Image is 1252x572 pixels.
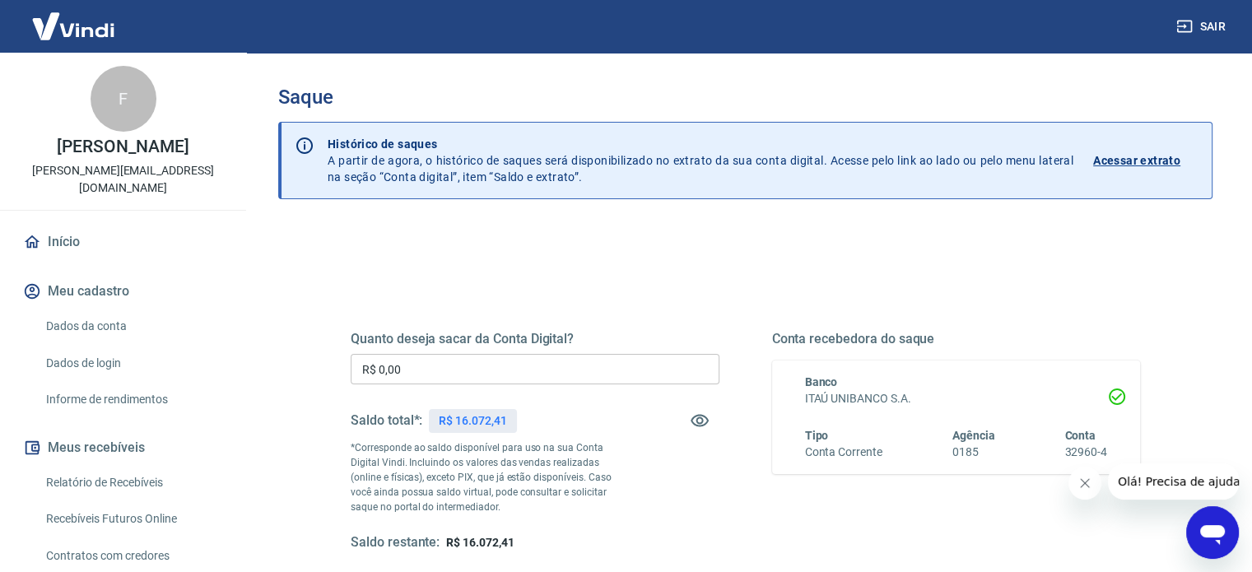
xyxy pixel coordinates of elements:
[40,346,226,380] a: Dados de login
[1093,152,1180,169] p: Acessar extrato
[351,412,422,429] h5: Saldo total*:
[91,66,156,132] div: F
[40,466,226,500] a: Relatório de Recebíveis
[328,136,1073,152] p: Histórico de saques
[20,224,226,260] a: Início
[1093,136,1198,185] a: Acessar extrato
[20,430,226,466] button: Meus recebíveis
[952,444,995,461] h6: 0185
[328,136,1073,185] p: A partir de agora, o histórico de saques será disponibilizado no extrato da sua conta digital. Ac...
[805,444,882,461] h6: Conta Corrente
[351,331,719,347] h5: Quanto deseja sacar da Conta Digital?
[772,331,1141,347] h5: Conta recebedora do saque
[1108,463,1239,500] iframe: Mensagem da empresa
[805,429,829,442] span: Tipo
[446,536,514,549] span: R$ 16.072,41
[13,162,233,197] p: [PERSON_NAME][EMAIL_ADDRESS][DOMAIN_NAME]
[278,86,1212,109] h3: Saque
[805,375,838,388] span: Banco
[1068,467,1101,500] iframe: Fechar mensagem
[20,1,127,51] img: Vindi
[1173,12,1232,42] button: Sair
[351,440,627,514] p: *Corresponde ao saldo disponível para uso na sua Conta Digital Vindi. Incluindo os valores das ve...
[40,383,226,416] a: Informe de rendimentos
[20,273,226,309] button: Meu cadastro
[1064,429,1096,442] span: Conta
[351,534,440,551] h5: Saldo restante:
[1064,444,1107,461] h6: 32960-4
[805,390,1108,407] h6: ITAÚ UNIBANCO S.A.
[57,138,188,156] p: [PERSON_NAME]
[40,309,226,343] a: Dados da conta
[952,429,995,442] span: Agência
[40,502,226,536] a: Recebíveis Futuros Online
[1186,506,1239,559] iframe: Botão para abrir a janela de mensagens
[439,412,506,430] p: R$ 16.072,41
[10,12,138,25] span: Olá! Precisa de ajuda?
